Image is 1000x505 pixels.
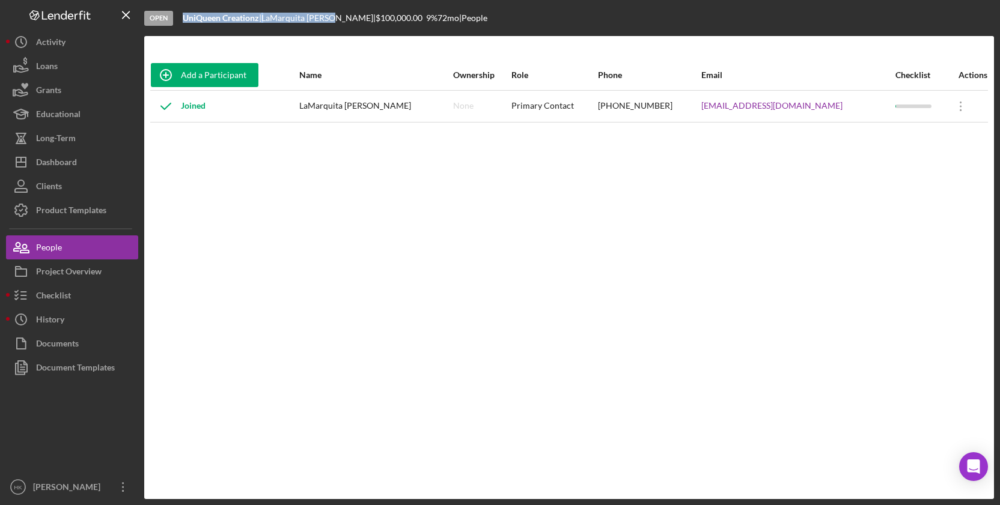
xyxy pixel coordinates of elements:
button: History [6,307,138,331]
button: Educational [6,102,138,126]
button: Activity [6,30,138,54]
button: Loans [6,54,138,78]
div: Role [511,70,597,80]
div: Checklist [36,283,71,310]
a: [EMAIL_ADDRESS][DOMAIN_NAME] [701,101,843,110]
div: History [36,307,64,334]
button: People [6,235,138,259]
button: Long-Term [6,126,138,150]
div: 9 % [426,13,437,23]
div: Primary Contact [511,91,597,121]
text: HK [14,484,22,491]
div: [PERSON_NAME] [30,475,108,502]
div: People [36,235,62,262]
div: Ownership [453,70,510,80]
div: Educational [36,102,81,129]
div: Open Intercom Messenger [959,452,988,481]
div: Joined [151,91,206,121]
div: Name [299,70,452,80]
div: | [183,13,261,23]
div: $100,000.00 [376,13,426,23]
b: UniQueen Creationz [183,13,259,23]
div: LaMarquita [PERSON_NAME] [299,91,452,121]
div: Dashboard [36,150,77,177]
div: Email [701,70,894,80]
div: Loans [36,54,58,81]
div: Actions [946,70,987,80]
div: None [453,101,474,110]
button: Clients [6,174,138,198]
div: Open [144,11,173,26]
div: LaMarquita [PERSON_NAME] | [261,13,376,23]
div: Checklist [895,70,945,80]
div: Document Templates [36,355,115,383]
div: Product Templates [36,198,106,225]
button: Product Templates [6,198,138,222]
div: Long-Term [36,126,76,153]
button: Grants [6,78,138,102]
button: HK[PERSON_NAME] [6,475,138,499]
div: Grants [36,78,61,105]
div: Project Overview [36,259,102,286]
div: Phone [598,70,700,80]
button: Document Templates [6,355,138,380]
div: Activity [36,30,66,57]
button: Project Overview [6,259,138,283]
button: Add a Participant [151,63,258,87]
button: Checklist [6,283,138,307]
button: Dashboard [6,150,138,174]
div: 72 mo [437,13,459,23]
div: Add a Participant [181,63,246,87]
div: Clients [36,174,62,201]
button: Documents [6,331,138,355]
div: [PHONE_NUMBER] [598,91,700,121]
div: | People [459,13,487,23]
div: Documents [36,331,79,358]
